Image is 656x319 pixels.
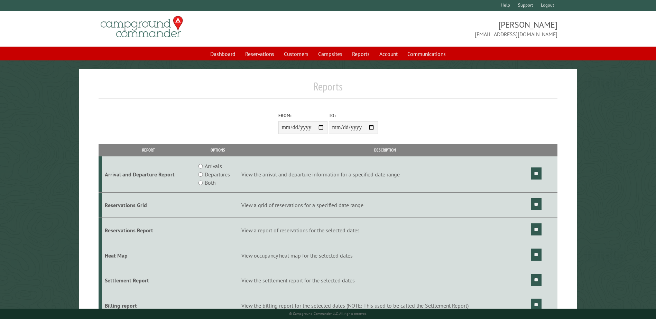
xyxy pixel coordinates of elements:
td: View the settlement report for the selected dates [240,268,530,293]
td: View the billing report for the selected dates (NOTE: This used to be called the Settlement Report) [240,293,530,318]
label: To: [329,112,378,119]
small: © Campground Commander LLC. All rights reserved. [289,311,367,316]
th: Description [240,144,530,156]
td: Reservations Grid [102,193,195,218]
td: Arrival and Departure Report [102,156,195,193]
th: Options [195,144,240,156]
a: Dashboard [206,47,240,60]
td: View a report of reservations for the selected dates [240,217,530,243]
label: Both [205,178,215,187]
td: View a grid of reservations for a specified date range [240,193,530,218]
td: View occupancy heat map for the selected dates [240,243,530,268]
a: Customers [280,47,313,60]
a: Account [375,47,402,60]
label: Arrivals [205,162,222,170]
th: Report [102,144,195,156]
td: Settlement Report [102,268,195,293]
a: Communications [403,47,450,60]
a: Reports [348,47,374,60]
h1: Reports [99,80,557,99]
td: Billing report [102,293,195,318]
label: From: [278,112,327,119]
td: Heat Map [102,243,195,268]
img: Campground Commander [99,13,185,40]
td: Reservations Report [102,217,195,243]
span: [PERSON_NAME] [EMAIL_ADDRESS][DOMAIN_NAME] [328,19,557,38]
td: View the arrival and departure information for a specified date range [240,156,530,193]
a: Campsites [314,47,347,60]
label: Departures [205,170,230,178]
a: Reservations [241,47,278,60]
